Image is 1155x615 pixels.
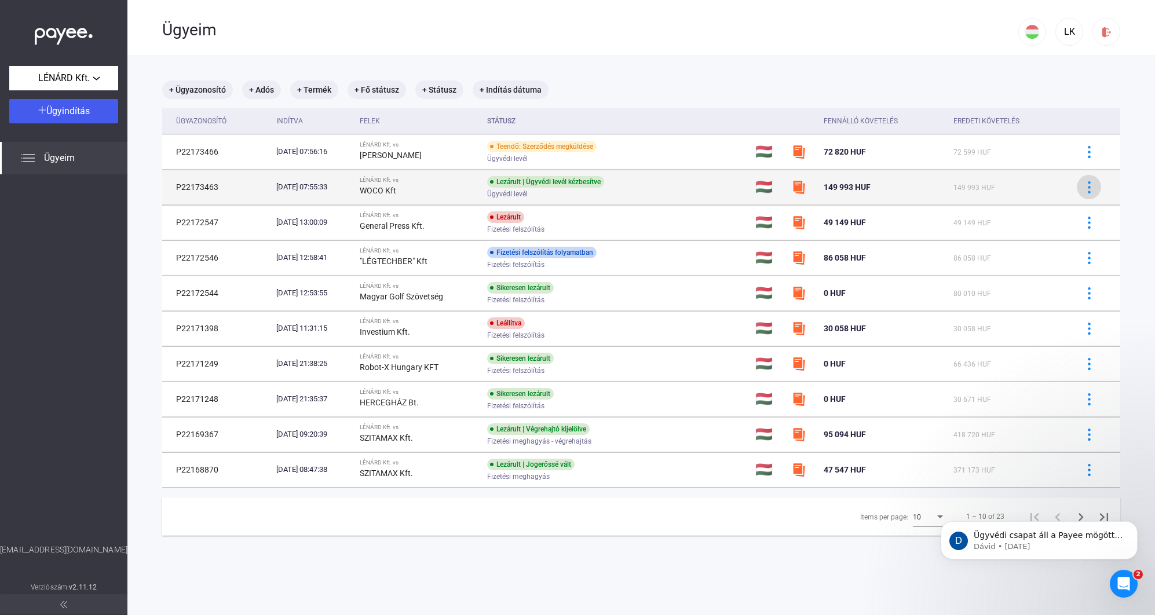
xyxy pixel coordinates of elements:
img: more-blue [1083,393,1095,405]
div: Indítva [276,114,350,128]
img: more-blue [1083,464,1095,476]
span: Fizetési felszólítás [487,328,544,342]
td: 🇭🇺 [751,276,787,310]
div: LÉNÁRD Kft. vs [360,283,478,290]
div: LÉNÁRD Kft. vs [360,459,478,466]
button: more-blue [1077,387,1101,411]
mat-select: Items per page: [913,510,945,524]
button: HU [1018,18,1046,46]
button: more-blue [1077,281,1101,305]
div: [DATE] 12:53:55 [276,287,350,299]
img: list.svg [21,151,35,165]
div: Items per page: [860,510,908,524]
span: 72 599 HUF [953,148,991,156]
div: Eredeti követelés [953,114,1019,128]
mat-chip: + Fő státusz [348,80,406,99]
div: Indítva [276,114,303,128]
div: Ügyazonosító [176,114,267,128]
div: Eredeti követelés [953,114,1062,128]
div: Felek [360,114,478,128]
strong: General Press Kft. [360,221,425,230]
iframe: Intercom notifications üzenet [923,497,1155,584]
strong: Robot-X Hungary KFT [360,363,438,372]
button: logout-red [1092,18,1120,46]
div: [DATE] 11:31:15 [276,323,350,334]
span: 66 436 HUF [953,360,991,368]
strong: "LÉGTECHBER" Kft [360,257,427,266]
span: Ügyvédi levél [487,152,528,166]
td: P22172546 [162,240,272,275]
button: more-blue [1077,457,1101,482]
span: Fizetési meghagyás [487,470,550,484]
td: 🇭🇺 [751,240,787,275]
img: more-blue [1083,429,1095,441]
span: 47 547 HUF [824,465,866,474]
img: szamlazzhu-mini [792,286,806,300]
div: LÉNÁRD Kft. vs [360,177,478,184]
th: Státusz [483,108,750,134]
div: Lezárult [487,211,524,223]
span: 0 HUF [824,359,846,368]
strong: Investium Kft. [360,327,410,336]
img: arrow-double-left-grey.svg [60,601,67,608]
span: Fizetési felszólítás [487,293,544,307]
div: Leállítva [487,317,525,329]
img: szamlazzhu-mini [792,180,806,194]
td: P22168870 [162,452,272,487]
span: 371 173 HUF [953,466,995,474]
strong: [PERSON_NAME] [360,151,422,160]
span: 2 [1134,570,1143,579]
td: P22171249 [162,346,272,381]
button: more-blue [1077,246,1101,270]
mat-chip: + Ügyazonosító [162,80,233,99]
div: LÉNÁRD Kft. vs [360,353,478,360]
strong: v2.11.12 [69,583,97,591]
div: Ügyazonosító [176,114,226,128]
mat-chip: + Termék [290,80,338,99]
span: 30 058 HUF [824,324,866,333]
td: P22171248 [162,382,272,416]
span: Fizetési felszólítás [487,364,544,378]
span: 86 058 HUF [953,254,991,262]
mat-chip: + Státusz [415,80,463,99]
img: szamlazzhu-mini [792,357,806,371]
img: more-blue [1083,181,1095,193]
img: more-blue [1083,217,1095,229]
div: Sikeresen lezárult [487,282,554,294]
div: Felek [360,114,380,128]
img: szamlazzhu-mini [792,251,806,265]
span: 86 058 HUF [824,253,866,262]
td: 🇭🇺 [751,452,787,487]
button: more-blue [1077,422,1101,446]
td: P22172547 [162,205,272,240]
div: LÉNÁRD Kft. vs [360,212,478,219]
iframe: Intercom live chat [1110,570,1138,598]
button: more-blue [1077,316,1101,341]
div: Lezárult | Ügyvédi levél kézbesítve [487,176,604,188]
div: LÉNÁRD Kft. vs [360,318,478,325]
div: [DATE] 09:20:39 [276,429,350,440]
img: szamlazzhu-mini [792,145,806,159]
div: [DATE] 07:55:33 [276,181,350,193]
span: 149 993 HUF [953,184,995,192]
strong: WOCO Kft [360,186,396,195]
div: Lezárult | Végrehajtó kijelölve [487,423,590,435]
div: Sikeresen lezárult [487,388,554,400]
td: 🇭🇺 [751,205,787,240]
span: 72 820 HUF [824,147,866,156]
button: more-blue [1077,140,1101,164]
td: 🇭🇺 [751,417,787,452]
td: P22173466 [162,134,272,169]
td: 🇭🇺 [751,311,787,346]
img: more-blue [1083,323,1095,335]
span: LÉNÁRD Kft. [38,71,90,85]
button: more-blue [1077,352,1101,376]
div: LÉNÁRD Kft. vs [360,389,478,396]
span: Fizetési felszólítás [487,258,544,272]
div: LÉNÁRD Kft. vs [360,247,478,254]
span: 0 HUF [824,394,846,404]
div: [DATE] 21:35:37 [276,393,350,405]
span: 80 010 HUF [953,290,991,298]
